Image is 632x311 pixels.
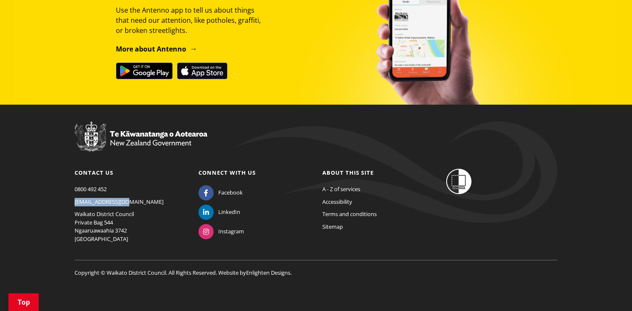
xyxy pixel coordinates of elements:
[116,62,173,79] img: Get it on Google Play
[116,5,268,35] p: Use the Antenno app to tell us about things that need our attention, like potholes, graffiti, or ...
[322,210,377,218] a: Terms and conditions
[75,260,557,277] p: Copyright © Waikato District Council. All Rights Reserved. Website by .
[198,189,243,196] a: Facebook
[198,169,256,176] a: Connect with us
[198,208,240,216] a: LinkedIn
[75,185,107,193] a: 0800 492 452
[75,122,207,152] img: New Zealand Government
[593,276,624,306] iframe: Messenger Launcher
[177,62,228,79] img: Download on the App Store
[322,198,352,206] a: Accessibility
[246,269,290,276] a: Enlighten Designs
[218,189,243,197] span: Facebook
[446,169,471,194] img: Shielded
[75,141,207,148] a: New Zealand Government
[8,293,39,311] a: Top
[322,185,360,193] a: A - Z of services
[75,198,163,206] a: [EMAIL_ADDRESS][DOMAIN_NAME]
[218,208,240,216] span: LinkedIn
[322,169,374,176] a: About this site
[198,227,244,235] a: Instagram
[322,223,343,230] a: Sitemap
[75,169,113,176] a: Contact us
[116,44,197,54] a: More about Antenno
[75,210,186,243] p: Waikato District Council Private Bag 544 Ngaaruawaahia 3742 [GEOGRAPHIC_DATA]
[218,227,244,236] span: Instagram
